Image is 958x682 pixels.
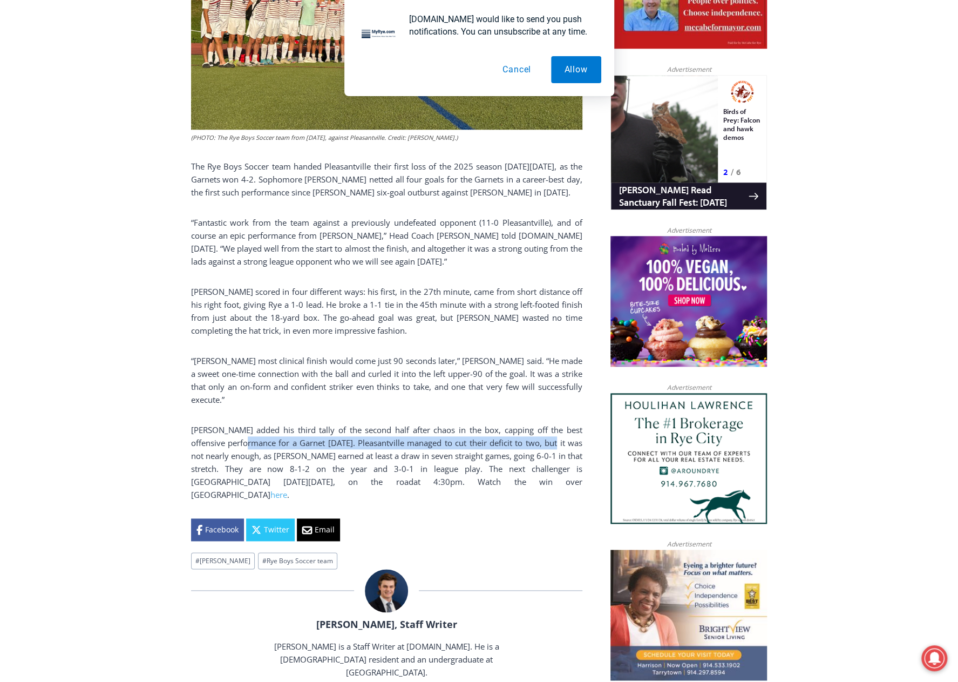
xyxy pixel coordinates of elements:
[113,32,151,89] div: Birds of Prey: Falcon and hawk demos
[316,618,457,631] a: [PERSON_NAME], Staff Writer
[191,160,582,199] p: The Rye Boys Soccer team handed Pleasantville their first loss of the 2025 season [DATE][DATE], a...
[191,552,255,569] a: #[PERSON_NAME]
[270,489,287,500] a: here
[262,556,267,565] span: #
[656,382,722,393] span: Advertisement
[489,56,545,83] button: Cancel
[1,107,156,134] a: [PERSON_NAME] Read Sanctuary Fall Fest: [DATE]
[282,107,500,132] span: Intern @ [DOMAIN_NAME]
[656,539,722,549] span: Advertisement
[357,13,400,56] img: notification icon
[195,556,200,565] span: #
[191,518,244,541] a: Facebook
[656,225,722,235] span: Advertisement
[126,91,131,102] div: 6
[191,354,582,406] p: “[PERSON_NAME] most clinical finish would come just 90 seconds later,” [PERSON_NAME] said. “He ma...
[610,393,767,524] img: Houlihan Lawrence The #1 Brokerage in Rye City
[610,236,767,367] img: Baked by Melissa
[191,133,582,143] figcaption: (PHOTO: The Rye Boys Soccer team from [DATE], against Pleasantville. Credit: [PERSON_NAME].)
[297,518,340,541] a: Email
[249,640,524,679] p: [PERSON_NAME] is a Staff Writer at [DOMAIN_NAME]. He is a [DEMOGRAPHIC_DATA] resident and an unde...
[113,91,118,102] div: 2
[400,13,601,38] div: [DOMAIN_NAME] would like to send you push notifications. You can unsubscribe at any time.
[246,518,295,541] a: Twitter
[273,1,510,105] div: "We would have speakers with experience in local journalism speak to us about their experiences a...
[191,216,582,268] p: “Fantastic work from the team against a previously undefeated opponent (11-0 Pleasantville), and ...
[258,552,337,569] a: #Rye Boys Soccer team
[191,285,582,337] p: [PERSON_NAME] scored in four different ways: his first, in the 27th minute, came from short dista...
[365,569,408,612] img: Charlie Morris headshot PROFESSIONAL HEADSHOT
[610,550,767,680] img: Brightview Senior Living
[120,91,123,102] div: /
[260,105,523,134] a: Intern @ [DOMAIN_NAME]
[9,109,138,133] h4: [PERSON_NAME] Read Sanctuary Fall Fest: [DATE]
[191,423,582,501] p: [PERSON_NAME] added his third tally of the second half after chaos in the box, capping off the be...
[551,56,601,83] button: Allow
